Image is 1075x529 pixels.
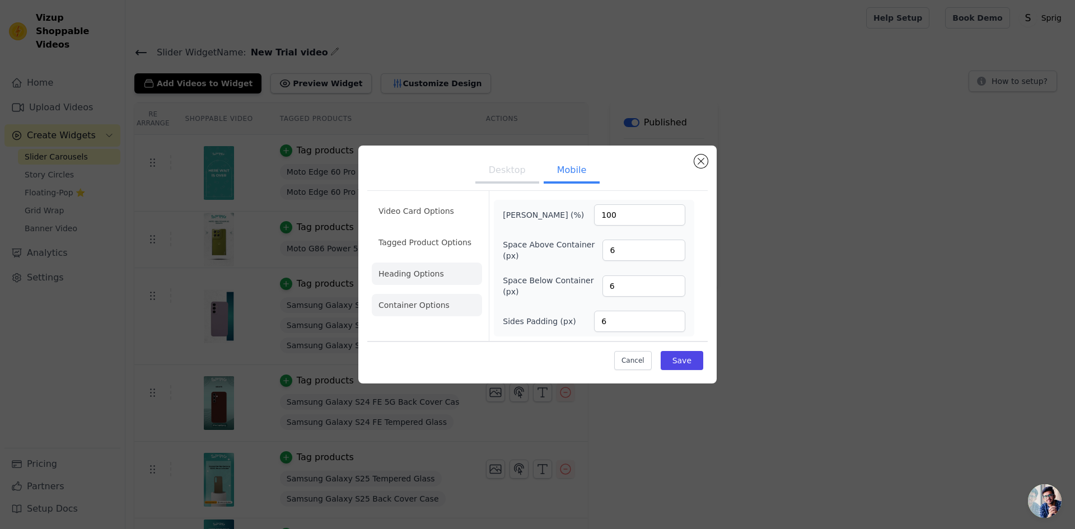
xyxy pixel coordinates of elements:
li: Heading Options [372,263,482,285]
label: [PERSON_NAME] (%) [503,209,584,221]
label: Space Below Container (px) [503,275,602,297]
li: Tagged Product Options [372,231,482,254]
div: Open chat [1028,484,1062,518]
label: Sides Padding (px) [503,316,576,327]
li: Video Card Options [372,200,482,222]
button: Cancel [614,351,652,370]
button: Save [661,351,703,370]
label: Space Above Container (px) [503,239,602,261]
button: Close modal [694,155,708,168]
button: Mobile [544,159,600,184]
li: Container Options [372,294,482,316]
button: Desktop [475,159,539,184]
